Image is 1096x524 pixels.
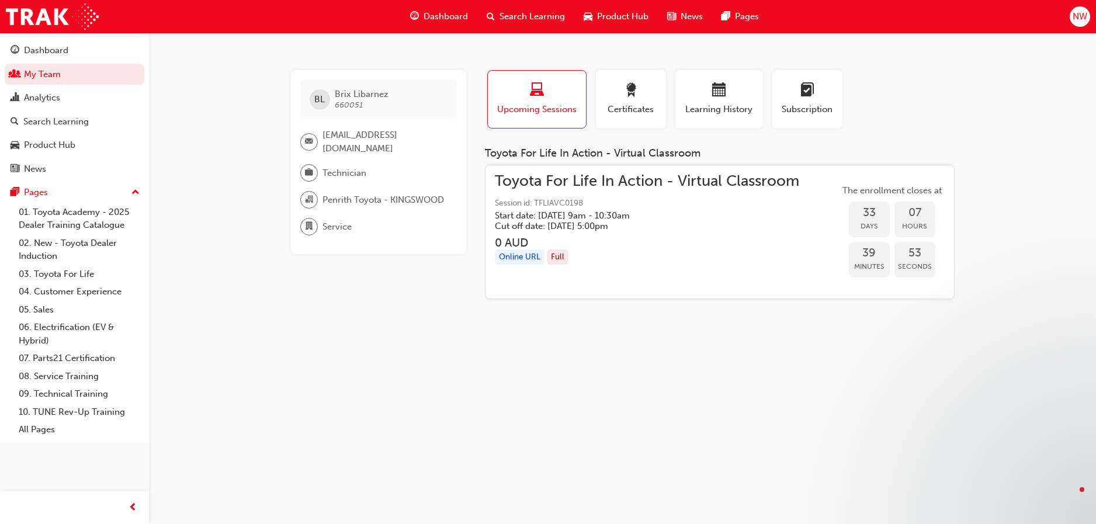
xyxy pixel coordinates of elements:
[597,10,648,23] span: Product Hub
[894,220,935,233] span: Hours
[5,87,144,109] a: Analytics
[14,421,144,439] a: All Pages
[849,247,890,260] span: 39
[497,103,577,116] span: Upcoming Sessions
[712,5,768,29] a: pages-iconPages
[1070,6,1090,27] button: NW
[500,10,565,23] span: Search Learning
[781,103,834,116] span: Subscription
[547,249,568,265] div: Full
[894,206,935,220] span: 07
[14,234,144,265] a: 02. New - Toyota Dealer Induction
[6,4,99,30] img: Trak
[14,349,144,367] a: 07. Parts21 Certification
[322,193,444,207] span: Penrith Toyota - KINGSWOOD
[681,10,703,23] span: News
[410,9,419,24] span: guage-icon
[401,5,477,29] a: guage-iconDashboard
[305,192,313,207] span: organisation-icon
[14,283,144,301] a: 04. Customer Experience
[495,197,799,210] span: Session id: TFLIAVC0198
[314,93,325,106] span: BL
[596,70,666,129] button: Certificates
[849,260,890,273] span: Minutes
[5,158,144,180] a: News
[24,91,60,105] div: Analytics
[5,111,144,133] a: Search Learning
[712,83,726,99] span: calendar-icon
[495,236,799,249] h3: 0 AUD
[11,46,19,56] span: guage-icon
[5,64,144,85] a: My Team
[24,138,75,152] div: Product Hub
[129,501,137,515] span: prev-icon
[14,403,144,421] a: 10. TUNE Rev-Up Training
[5,182,144,203] button: Pages
[11,117,19,127] span: search-icon
[495,210,781,221] h5: Start date: [DATE] 9am - 10:30am
[624,83,638,99] span: award-icon
[487,70,587,129] button: Upcoming Sessions
[11,188,19,198] span: pages-icon
[772,70,842,129] button: Subscription
[322,166,366,180] span: Technician
[14,367,144,386] a: 08. Service Training
[574,5,658,29] a: car-iconProduct Hub
[684,103,754,116] span: Learning History
[722,9,730,24] span: pages-icon
[495,221,781,231] h5: Cut off date: [DATE] 5:00pm
[131,185,140,200] span: up-icon
[23,115,89,129] div: Search Learning
[5,134,144,156] a: Product Hub
[24,162,46,176] div: News
[5,37,144,182] button: DashboardMy TeamAnalyticsSearch LearningProduct HubNews
[584,9,592,24] span: car-icon
[840,184,945,197] span: The enrollment closes at
[305,165,313,181] span: briefcase-icon
[894,260,935,273] span: Seconds
[487,9,495,24] span: search-icon
[667,9,676,24] span: news-icon
[495,249,544,265] div: Online URL
[14,301,144,319] a: 05. Sales
[658,5,712,29] a: news-iconNews
[24,44,68,57] div: Dashboard
[11,140,19,151] span: car-icon
[800,83,814,99] span: learningplan-icon
[11,164,19,175] span: news-icon
[14,318,144,349] a: 06. Electrification (EV & Hybrid)
[485,147,955,160] div: Toyota For Life In Action - Virtual Classroom
[322,129,448,155] span: [EMAIL_ADDRESS][DOMAIN_NAME]
[14,385,144,403] a: 09. Technical Training
[675,70,763,129] button: Learning History
[322,220,352,234] span: Service
[305,134,313,150] span: email-icon
[849,220,890,233] span: Days
[14,203,144,234] a: 01. Toyota Academy - 2025 Dealer Training Catalogue
[605,103,657,116] span: Certificates
[11,93,19,103] span: chart-icon
[24,186,48,199] div: Pages
[495,175,799,188] span: Toyota For Life In Action - Virtual Classroom
[335,100,363,110] span: 660051
[14,265,144,283] a: 03. Toyota For Life
[5,40,144,61] a: Dashboard
[530,83,544,99] span: laptop-icon
[477,5,574,29] a: search-iconSearch Learning
[305,219,313,234] span: department-icon
[335,89,389,99] span: Brix Libarnez
[849,206,890,220] span: 33
[894,247,935,260] span: 53
[1073,10,1087,23] span: NW
[11,70,19,80] span: people-icon
[424,10,468,23] span: Dashboard
[495,175,945,290] a: Toyota For Life In Action - Virtual ClassroomSession id: TFLIAVC0198Start date: [DATE] 9am - 10:3...
[735,10,759,23] span: Pages
[1056,484,1084,512] iframe: Intercom live chat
